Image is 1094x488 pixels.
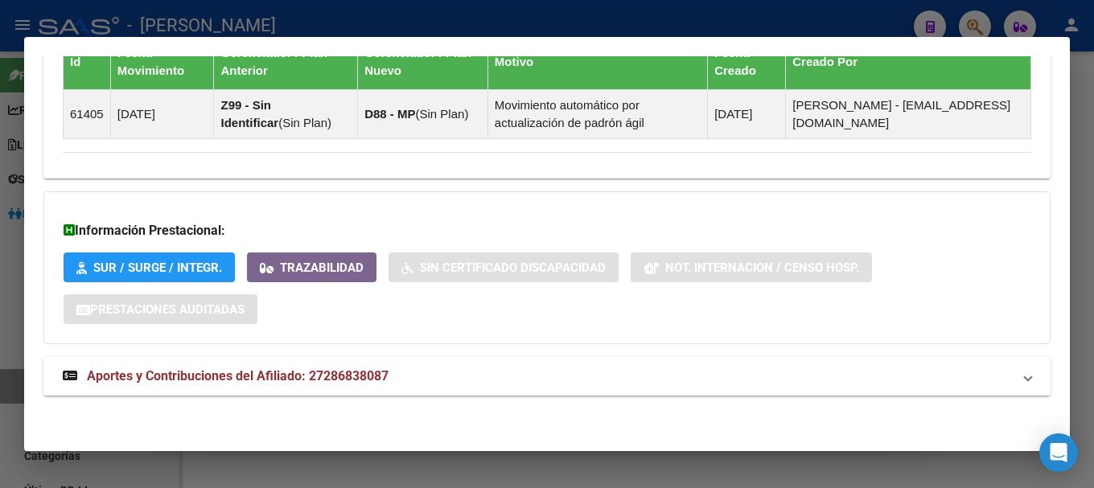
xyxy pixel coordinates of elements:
td: 61405 [64,89,111,138]
span: SUR / SURGE / INTEGR. [93,260,222,275]
strong: D88 - MP [364,107,415,121]
button: Not. Internacion / Censo Hosp. [631,252,872,282]
span: Prestaciones Auditadas [90,302,245,317]
th: Fecha Creado [708,34,786,89]
td: ( ) [214,89,358,138]
td: [DATE] [708,89,786,138]
th: Gerenciador / Plan Anterior [214,34,358,89]
span: Aportes y Contribuciones del Afiliado: 27286838087 [87,368,389,383]
span: Sin Certificado Discapacidad [420,260,606,275]
button: Sin Certificado Discapacidad [389,252,619,282]
td: [PERSON_NAME] - [EMAIL_ADDRESS][DOMAIN_NAME] [786,89,1031,138]
td: Movimiento automático por actualización de padrón ágil [487,89,707,138]
span: Sin Plan [282,116,327,129]
th: Motivo [487,34,707,89]
strong: Z99 - Sin Identificar [220,98,278,129]
button: Prestaciones Auditadas [64,294,257,324]
button: Trazabilidad [247,252,376,282]
th: Fecha Movimiento [110,34,214,89]
span: Not. Internacion / Censo Hosp. [665,260,859,275]
th: Creado Por [786,34,1031,89]
mat-expansion-panel-header: Aportes y Contribuciones del Afiliado: 27286838087 [43,357,1051,396]
th: Id [64,34,111,89]
span: Trazabilidad [280,260,364,275]
span: Sin Plan [420,107,465,121]
td: [DATE] [110,89,214,138]
button: SUR / SURGE / INTEGR. [64,252,235,282]
h3: Información Prestacional: [64,221,1030,240]
td: ( ) [358,89,488,138]
div: Open Intercom Messenger [1039,433,1078,472]
th: Gerenciador / Plan Nuevo [358,34,488,89]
